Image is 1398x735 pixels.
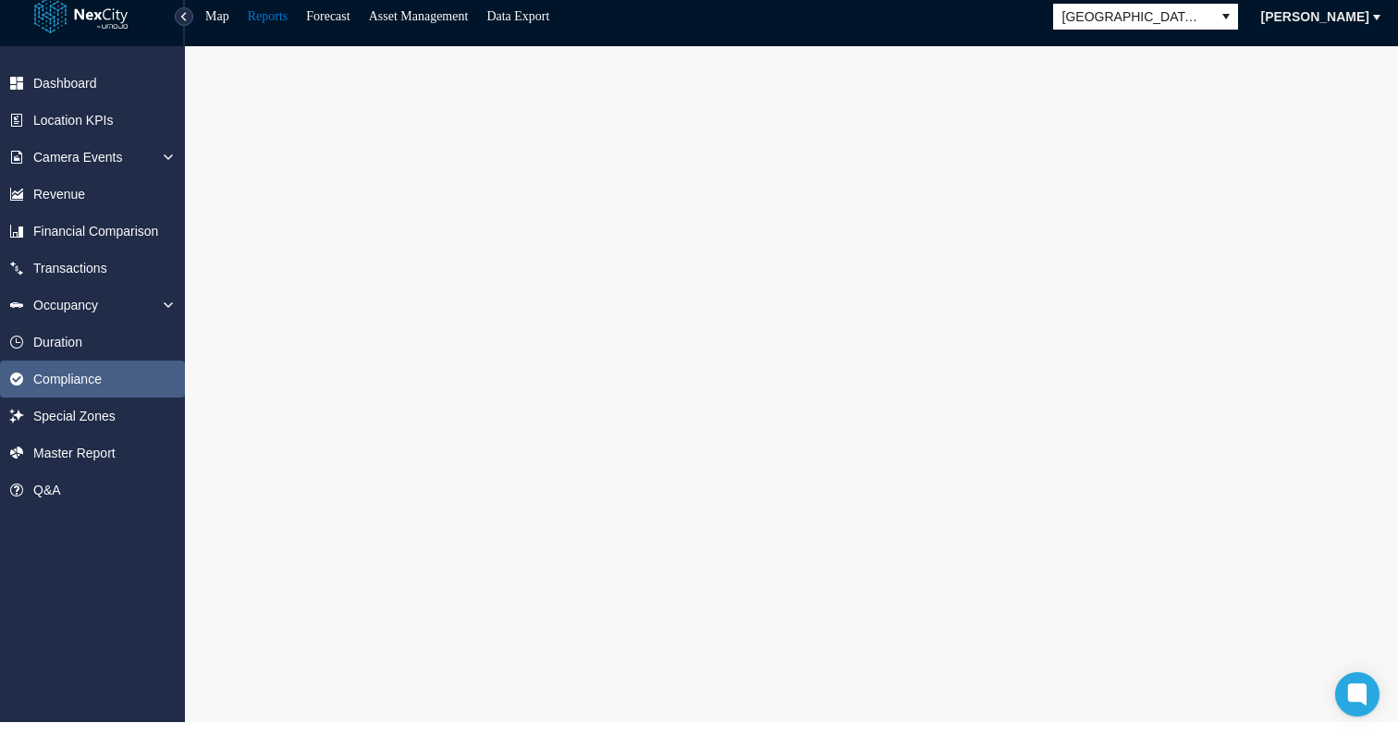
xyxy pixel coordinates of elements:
[33,259,107,277] span: Transactions
[306,9,349,23] a: Forecast
[205,9,229,23] a: Map
[369,9,469,23] a: Asset Management
[33,185,85,203] span: Revenue
[248,9,288,23] a: Reports
[1062,7,1205,26] span: [GEOGRAPHIC_DATA][PERSON_NAME]
[1214,4,1238,30] button: select
[33,111,113,129] span: Location KPIs
[33,222,158,240] span: Financial Comparison
[33,74,97,92] span: Dashboard
[33,444,116,462] span: Master Report
[33,407,116,425] span: Special Zones
[33,296,98,314] span: Occupancy
[33,148,122,166] span: Camera Events
[33,370,102,388] span: Compliance
[486,9,549,23] a: Data Export
[1249,2,1381,31] button: [PERSON_NAME]
[33,481,61,499] span: Q&A
[33,333,82,351] span: Duration
[1261,7,1369,26] span: [PERSON_NAME]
